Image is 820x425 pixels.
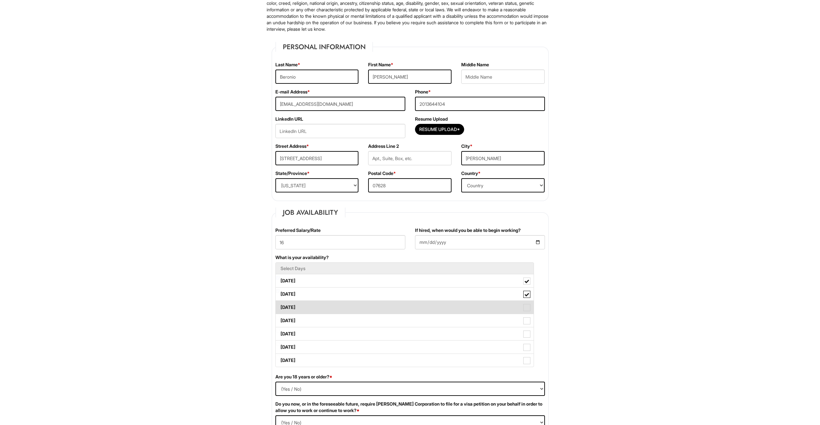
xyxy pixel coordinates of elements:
label: Resume Upload [415,116,448,122]
label: LinkedIn URL [275,116,303,122]
label: [DATE] [276,341,534,354]
input: Preferred Salary/Rate [275,235,405,249]
label: Last Name [275,61,300,68]
input: LinkedIn URL [275,124,405,138]
select: Country [461,178,545,192]
label: First Name [368,61,393,68]
label: Preferred Salary/Rate [275,227,321,234]
label: [DATE] [276,301,534,314]
input: City [461,151,545,165]
input: Apt., Suite, Box, etc. [368,151,452,165]
label: Postal Code [368,170,396,177]
label: Are you 18 years or older? [275,374,332,380]
label: [DATE] [276,314,534,327]
label: [DATE] [276,288,534,300]
select: State/Province [275,178,359,192]
label: Street Address [275,143,309,149]
label: If hired, when would you be able to begin working? [415,227,521,234]
legend: Job Availability [275,208,346,217]
label: Address Line 2 [368,143,399,149]
input: Last Name [275,70,359,84]
label: Phone [415,89,431,95]
select: (Yes / No) [275,382,545,396]
legend: Personal Information [275,42,373,52]
h5: Select Days [281,266,529,271]
label: [DATE] [276,327,534,340]
label: Do you now, or in the foreseeable future, require [PERSON_NAME] Corporation to file for a visa pe... [275,401,545,414]
input: Street Address [275,151,359,165]
label: [DATE] [276,354,534,367]
label: Middle Name [461,61,489,68]
input: Postal Code [368,178,452,192]
label: [DATE] [276,274,534,287]
label: State/Province [275,170,310,177]
label: What is your availability? [275,254,329,261]
label: Country [461,170,481,177]
input: E-mail Address [275,97,405,111]
button: Resume Upload*Resume Upload* [415,124,464,135]
label: E-mail Address [275,89,310,95]
label: City [461,143,473,149]
input: Phone [415,97,545,111]
input: Middle Name [461,70,545,84]
input: First Name [368,70,452,84]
